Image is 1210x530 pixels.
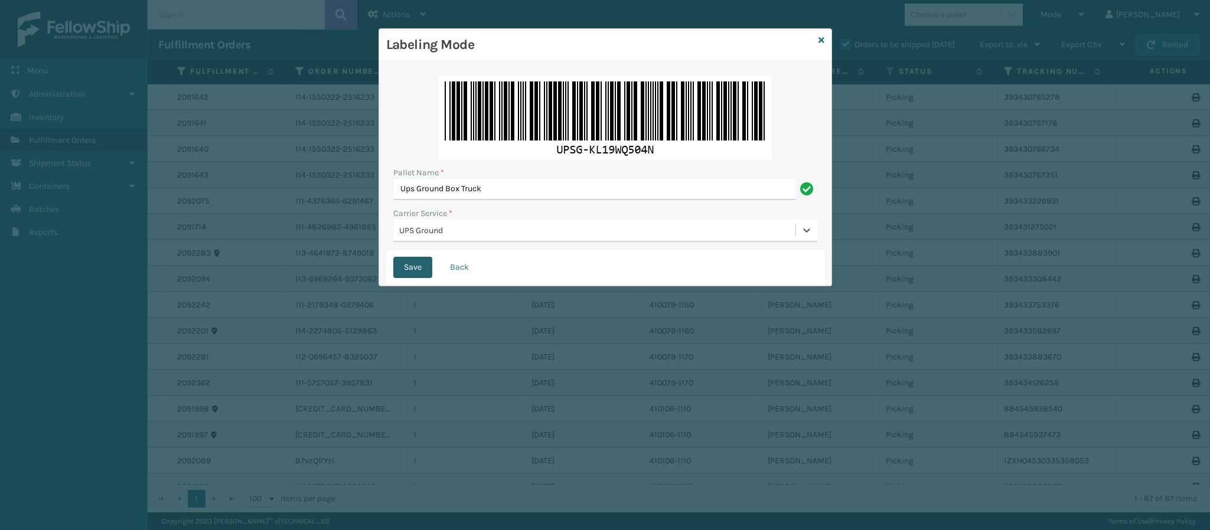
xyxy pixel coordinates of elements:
[393,257,432,278] button: Save
[399,224,797,237] div: UPS Ground
[439,257,480,278] button: Back
[393,166,444,179] label: Pallet Name
[386,36,814,54] h3: Labeling Mode
[439,76,772,159] img: 8HAnbGAAAABklEQVQDAMuk3VsBcMT7AAAAAElFTkSuQmCC
[393,207,452,220] label: Carrier Service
